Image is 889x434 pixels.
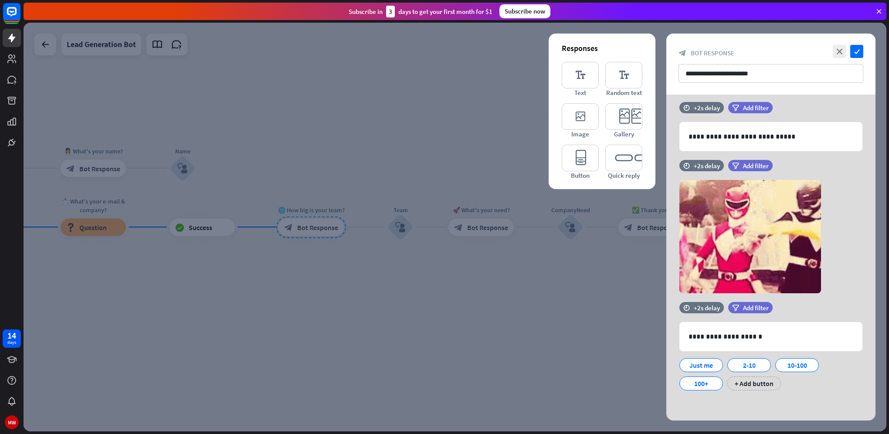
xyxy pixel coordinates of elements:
[7,332,16,339] div: 14
[386,6,395,17] div: 3
[349,6,492,17] div: Subscribe in days to get your first month for $1
[5,415,19,429] div: MW
[694,162,720,170] div: +2s delay
[679,49,686,57] i: block_bot_response
[732,163,739,169] i: filter
[732,305,739,311] i: filter
[7,339,16,346] div: days
[743,104,769,112] span: Add filter
[783,359,811,372] div: 10-100
[3,329,21,348] a: 14 days
[850,45,863,58] i: check
[727,376,781,390] div: + Add button
[679,180,821,293] img: preview
[694,104,720,112] div: +2s delay
[732,105,739,111] i: filter
[683,305,690,311] i: time
[743,304,769,312] span: Add filter
[687,377,716,390] div: 100+
[691,49,734,57] span: Bot Response
[743,162,769,170] span: Add filter
[499,4,550,18] div: Subscribe now
[7,3,33,30] button: Open LiveChat chat widget
[735,359,763,372] div: 2-10
[833,45,846,58] i: close
[683,105,690,111] i: time
[687,359,716,372] div: Just me
[694,304,720,312] div: +2s delay
[683,163,690,169] i: time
